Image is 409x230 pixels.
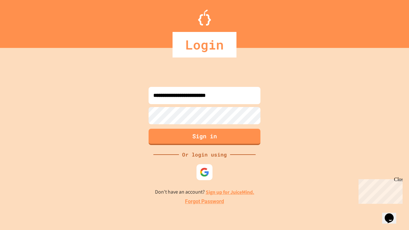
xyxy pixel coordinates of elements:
[206,189,254,195] a: Sign up for JuiceMind.
[149,129,260,145] button: Sign in
[155,188,254,196] p: Don't have an account?
[3,3,44,41] div: Chat with us now!Close
[179,151,230,158] div: Or login using
[173,32,236,57] div: Login
[198,10,211,26] img: Logo.svg
[382,204,403,224] iframe: chat widget
[200,167,209,177] img: google-icon.svg
[356,177,403,204] iframe: chat widget
[185,198,224,205] a: Forgot Password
